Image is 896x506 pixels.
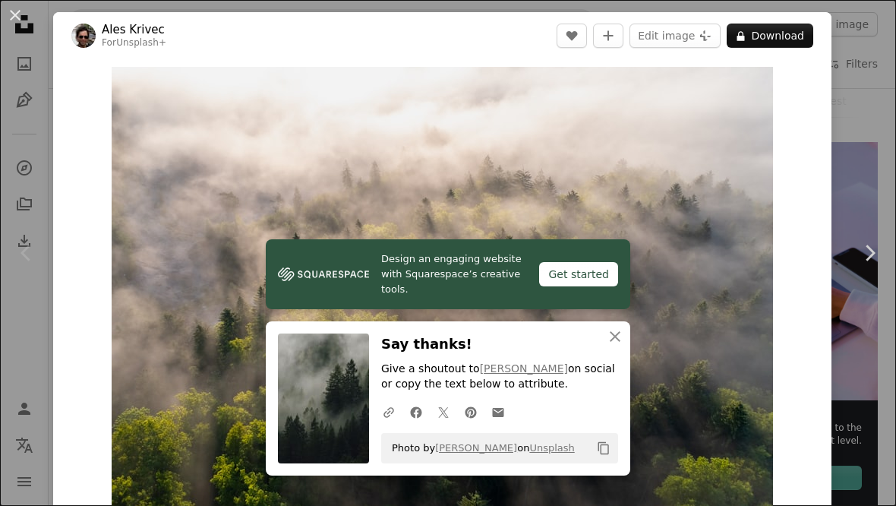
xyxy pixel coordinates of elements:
[278,263,369,286] img: file-1606177908946-d1eed1cbe4f5image
[384,436,575,460] span: Photo by on
[435,442,517,454] a: [PERSON_NAME]
[381,251,527,297] span: Design an engaging website with Squarespace’s creative tools.
[381,334,618,356] h3: Say thanks!
[591,435,617,461] button: Copy to clipboard
[593,24,623,48] button: Add to Collection
[727,24,813,48] button: Download
[381,362,618,392] p: Give a shoutout to on social or copy the text below to attribute.
[402,397,430,427] a: Share on Facebook
[539,262,618,286] div: Get started
[557,24,587,48] button: Like
[480,362,568,375] a: [PERSON_NAME]
[266,239,630,309] a: Design an engaging website with Squarespace’s creative tools.Get started
[843,180,896,326] a: Next
[71,24,96,48] img: Go to Ales Krivec's profile
[484,397,512,427] a: Share over email
[430,397,457,427] a: Share on Twitter
[102,22,166,37] a: Ales Krivec
[102,37,166,49] div: For
[457,397,484,427] a: Share on Pinterest
[529,442,574,454] a: Unsplash
[629,24,721,48] button: Edit image
[116,37,166,48] a: Unsplash+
